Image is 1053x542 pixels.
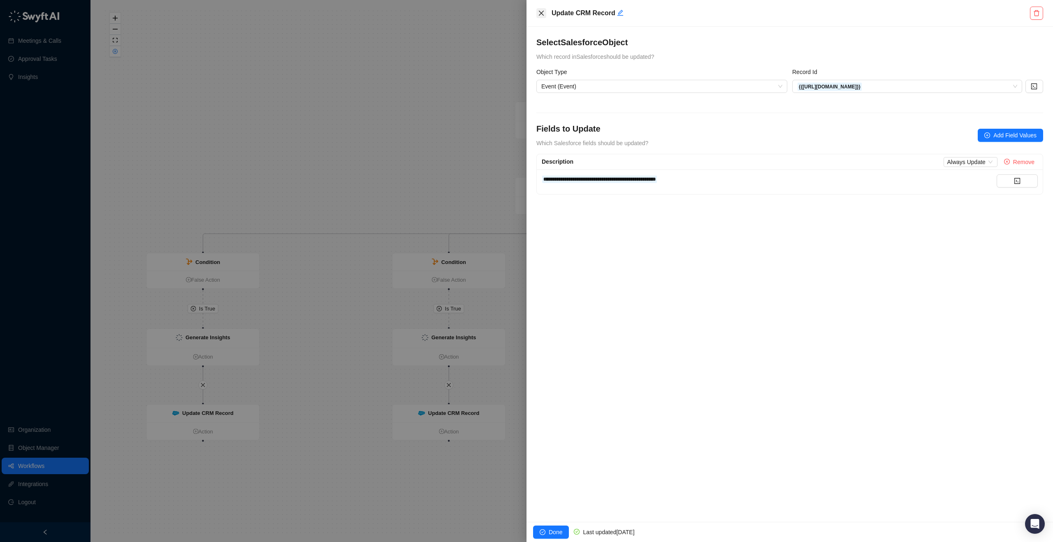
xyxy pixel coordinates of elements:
[541,80,782,93] span: Event (Event)
[583,529,634,535] span: Last updated [DATE]
[536,53,654,60] span: Which record in Salesforce should be updated?
[549,528,562,537] span: Done
[1033,10,1040,16] span: delete
[536,8,546,18] button: Close
[984,132,990,138] span: plus-circle
[538,10,545,16] span: close
[540,529,545,535] span: check-circle
[1001,157,1038,167] button: Remove
[536,67,573,76] label: Object Type
[542,158,573,165] span: Description
[1004,159,1010,164] span: close-circle
[799,84,860,90] strong: {{[URL][DOMAIN_NAME]}}
[792,67,823,76] label: Record Id
[533,526,569,539] button: Done
[1014,178,1021,184] span: code
[993,131,1037,140] span: Add Field Values
[536,140,648,146] span: Which Salesforce fields should be updated?
[617,9,624,16] span: edit
[1025,514,1045,534] div: Open Intercom Messenger
[574,529,580,535] span: check-circle
[552,8,1028,18] h5: Update CRM Record
[978,129,1043,142] button: Add Field Values
[536,37,1043,48] h4: Select Salesforce Object
[1031,83,1037,90] span: code
[1013,158,1034,167] span: Remove
[536,123,648,134] h4: Fields to Update
[947,158,994,167] span: Always Update
[617,8,624,18] button: Edit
